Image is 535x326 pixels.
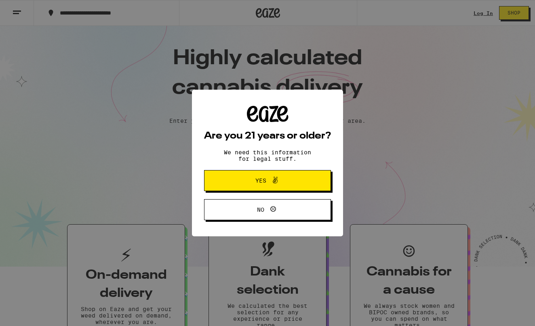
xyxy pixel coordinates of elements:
span: No [257,207,264,212]
button: No [204,199,331,220]
button: Yes [204,170,331,191]
p: We need this information for legal stuff. [217,149,318,162]
h2: Are you 21 years or older? [204,131,331,141]
span: Yes [255,178,266,183]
